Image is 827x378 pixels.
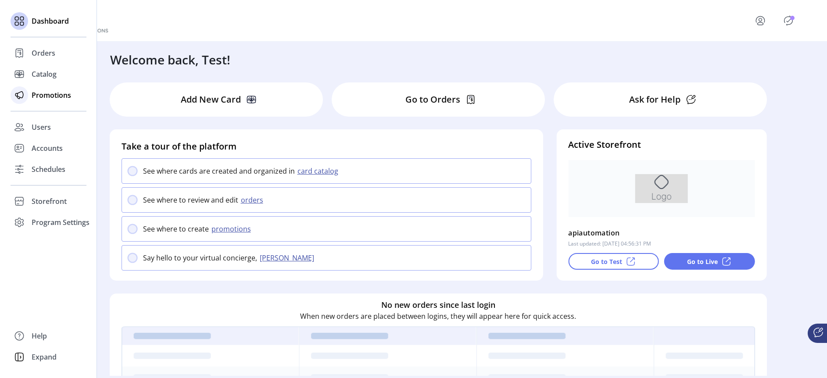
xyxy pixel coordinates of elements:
[568,240,651,248] p: Last updated: [DATE] 04:56:31 PM
[405,93,460,106] p: Go to Orders
[32,217,90,228] span: Program Settings
[32,122,51,132] span: Users
[32,90,71,100] span: Promotions
[181,93,241,106] p: Add New Card
[110,50,230,69] h3: Welcome back, Test!
[300,311,576,321] p: When new orders are placed between logins, they will appear here for quick access.
[381,299,495,311] h6: No new orders since last login
[743,10,781,31] button: menu
[591,257,622,266] p: Go to Test
[629,93,680,106] p: Ask for Help
[32,143,63,153] span: Accounts
[32,48,55,58] span: Orders
[143,224,209,234] p: See where to create
[32,331,47,341] span: Help
[32,69,57,79] span: Catalog
[295,166,344,176] button: card catalog
[32,164,65,175] span: Schedules
[122,140,532,153] h4: Take a tour of the platform
[32,16,69,26] span: Dashboard
[238,195,269,205] button: orders
[568,226,619,240] p: apiautomation
[568,138,755,151] h4: Active Storefront
[32,196,67,207] span: Storefront
[209,224,256,234] button: promotions
[687,257,718,266] p: Go to Live
[257,253,319,263] button: [PERSON_NAME]
[143,166,295,176] p: See where cards are created and organized in
[781,14,795,28] button: Publisher Panel
[32,352,57,362] span: Expand
[143,195,238,205] p: See where to review and edit
[143,253,257,263] p: Say hello to your virtual concierge,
